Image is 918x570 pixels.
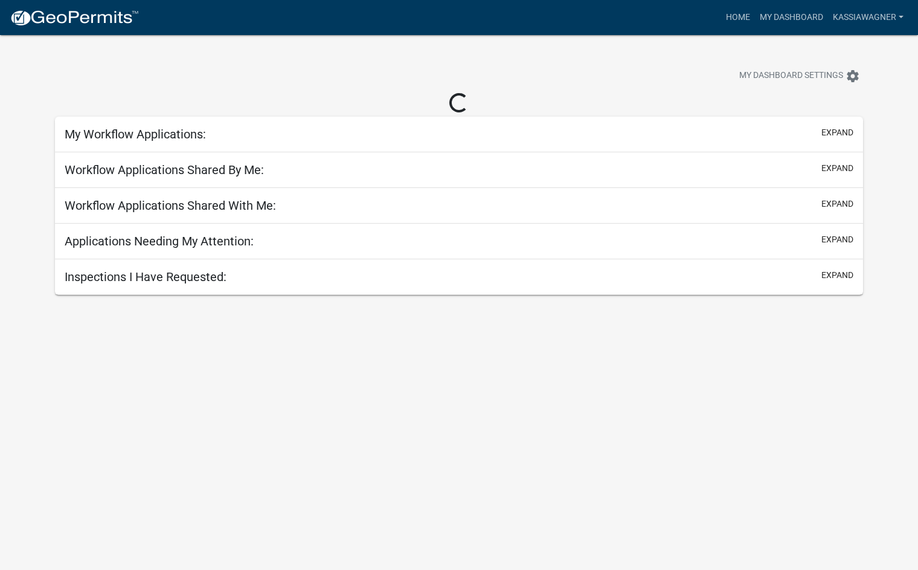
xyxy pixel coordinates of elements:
[821,162,853,175] button: expand
[755,6,828,29] a: My Dashboard
[821,269,853,282] button: expand
[65,127,206,141] h5: My Workflow Applications:
[821,198,853,210] button: expand
[721,6,755,29] a: Home
[65,270,226,284] h5: Inspections I Have Requested:
[739,69,843,83] span: My Dashboard Settings
[730,64,870,88] button: My Dashboard Settingssettings
[65,234,254,248] h5: Applications Needing My Attention:
[65,198,276,213] h5: Workflow Applications Shared With Me:
[846,69,860,83] i: settings
[828,6,908,29] a: kassiawagner
[821,126,853,139] button: expand
[821,233,853,246] button: expand
[65,163,264,177] h5: Workflow Applications Shared By Me:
